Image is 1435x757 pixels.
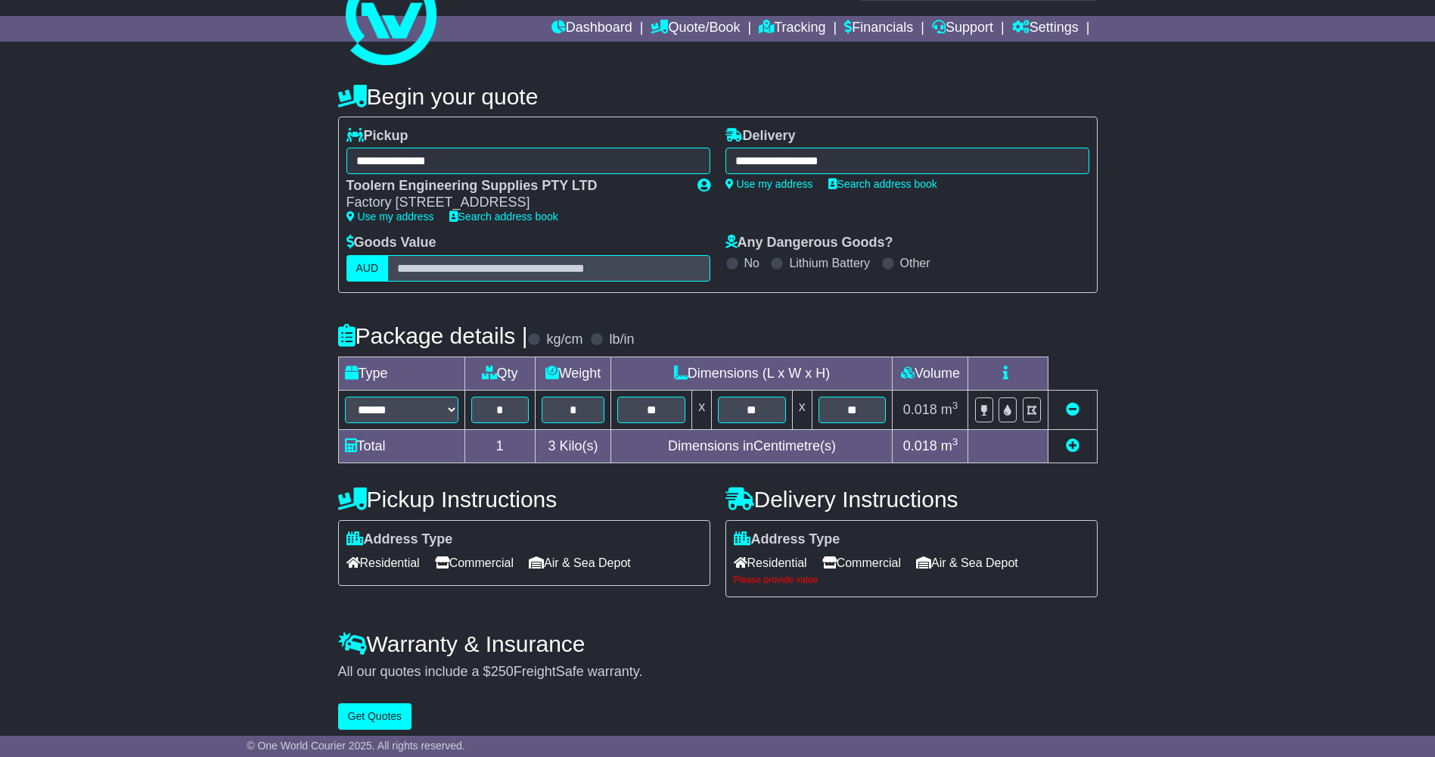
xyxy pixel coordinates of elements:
td: Total [338,429,464,463]
label: lb/in [609,332,634,348]
a: Search address book [828,178,937,190]
sup: 3 [952,400,958,411]
a: Remove this item [1066,402,1079,417]
span: Residential [346,551,420,575]
span: Residential [734,551,807,575]
td: Qty [464,357,535,390]
label: kg/cm [546,332,582,348]
span: m [941,438,958,453]
h4: Delivery Instructions [725,487,1098,512]
div: Factory [STREET_ADDRESS] [346,195,682,211]
span: Commercial [822,551,901,575]
sup: 3 [952,436,958,447]
td: Type [338,357,464,390]
span: Air & Sea Depot [916,551,1018,575]
a: Tracking [759,16,825,42]
span: © One World Courier 2025. All rights reserved. [247,740,465,752]
a: Support [932,16,993,42]
label: Other [900,256,930,270]
h4: Begin your quote [338,84,1098,109]
span: 0.018 [903,402,937,417]
td: Dimensions (L x W x H) [611,357,893,390]
div: All our quotes include a $ FreightSafe warranty. [338,664,1098,681]
h4: Pickup Instructions [338,487,710,512]
td: Volume [893,357,968,390]
label: Pickup [346,128,408,145]
td: x [692,390,712,429]
a: Dashboard [551,16,632,42]
label: Any Dangerous Goods? [725,235,893,251]
a: Use my address [725,178,813,190]
td: Dimensions in Centimetre(s) [611,429,893,463]
a: Settings [1012,16,1079,42]
a: Financials [844,16,913,42]
label: Address Type [734,531,840,548]
span: 3 [548,438,555,453]
td: x [792,390,812,429]
label: Goods Value [346,235,436,251]
span: Commercial [435,551,514,575]
label: No [744,256,759,270]
a: Use my address [346,210,434,223]
label: Lithium Battery [789,256,870,270]
a: Quote/Book [651,16,740,42]
h4: Package details | [338,323,528,348]
span: Air & Sea Depot [529,551,631,575]
a: Add new item [1066,438,1079,453]
h4: Warranty & Insurance [338,631,1098,656]
td: Weight [535,357,611,390]
td: 1 [464,429,535,463]
label: Delivery [725,128,796,145]
div: Toolern Engineering Supplies PTY LTD [346,178,682,195]
span: 0.018 [903,438,937,453]
span: 250 [491,664,514,679]
label: Address Type [346,531,453,548]
div: Please provide value [734,575,1089,585]
span: m [941,402,958,417]
button: Get Quotes [338,703,412,730]
label: AUD [346,255,389,282]
td: Kilo(s) [535,429,611,463]
a: Search address book [449,210,558,223]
